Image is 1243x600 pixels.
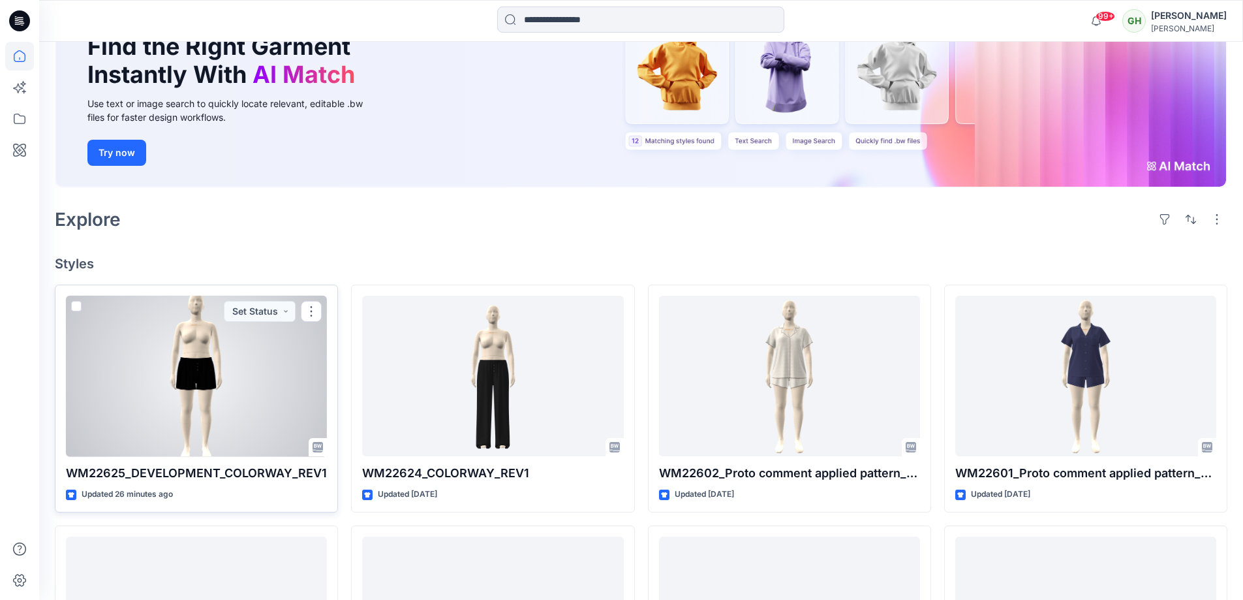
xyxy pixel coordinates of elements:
p: Updated [DATE] [675,488,734,501]
p: Updated [DATE] [971,488,1030,501]
a: WM22601_Proto comment applied pattern_REV5 [955,296,1216,457]
p: WM22625_DEVELOPMENT_COLORWAY_REV1 [66,464,327,482]
p: Updated 26 minutes ago [82,488,173,501]
h4: Styles [55,256,1227,272]
div: [PERSON_NAME] [1151,24,1227,33]
div: Use text or image search to quickly locate relevant, editable .bw files for faster design workflows. [87,97,381,124]
a: WM22624_COLORWAY_REV1 [362,296,623,457]
span: AI Match [253,60,355,89]
a: WM22625_DEVELOPMENT_COLORWAY_REV1 [66,296,327,457]
div: GH [1122,9,1146,33]
p: WM22624_COLORWAY_REV1 [362,464,623,482]
button: Try now [87,140,146,166]
p: Updated [DATE] [378,488,437,501]
p: WM22601_Proto comment applied pattern_REV5 [955,464,1216,482]
a: WM22602_Proto comment applied pattern_REV4 [659,296,920,457]
h2: Explore [55,209,121,230]
div: [PERSON_NAME] [1151,8,1227,24]
h1: Find the Right Garment Instantly With [87,33,361,89]
span: 99+ [1096,11,1115,22]
p: WM22602_Proto comment applied pattern_REV4 [659,464,920,482]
